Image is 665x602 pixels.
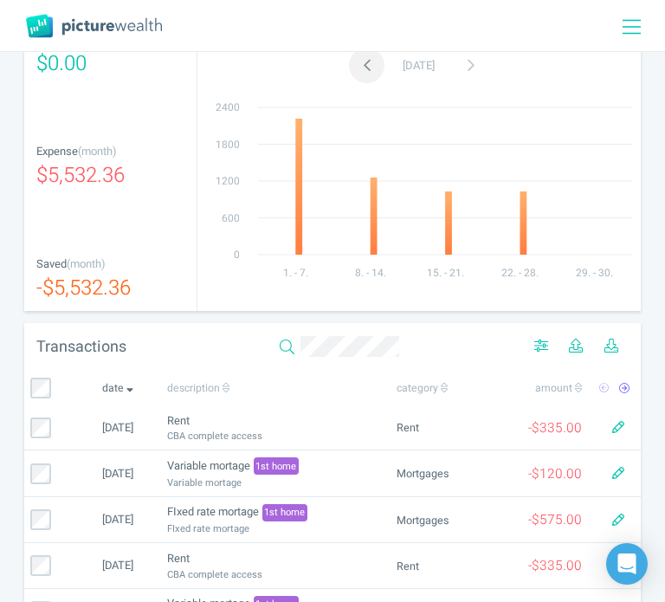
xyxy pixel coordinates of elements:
span: 1st home [262,504,308,521]
span: CBA complete access [167,567,262,582]
tspan: 22. - 28. [501,265,539,281]
span: Variable mortage [167,476,242,490]
button: Download transactions [594,331,629,363]
span: amount [535,380,582,396]
span: $5,532.36 [36,160,125,191]
td: [DATE] [74,405,161,450]
tspan: 600 [222,210,240,226]
span: category [397,380,448,396]
span: Rent [167,550,190,566]
span: Rent [167,412,190,429]
span: description [167,380,229,396]
span: -$335.00 [528,556,582,575]
span: 1st home [254,457,300,475]
tspan: 29. - 30. [576,265,613,281]
tspan: 0 [234,247,240,262]
tspan: 1800 [216,137,240,152]
td: [DATE] [74,450,161,496]
span: FIxed rate mortage [167,503,307,521]
span: [DATE] [403,57,435,74]
span: -$120.00 [528,464,582,483]
td: [DATE] [74,543,161,589]
span: $0.00 [36,49,87,79]
span: date [102,380,133,396]
span: Transactions [36,335,126,359]
span: Expense [36,143,78,159]
span: ( month ) [78,143,117,159]
span: Variable mortage [167,457,299,475]
tspan: 2400 [216,100,240,115]
span: ( month ) [67,256,106,272]
tspan: 8. - 14. [354,265,385,281]
span: FIxed rate mortage [167,521,249,536]
tspan: 1. - 7. [282,265,307,281]
div: Open Intercom Messenger [606,543,648,585]
button: Upload transactions [558,331,593,363]
button: Filter transactions [524,331,558,363]
span: -$335.00 [528,418,582,437]
span: CBA complete access [167,429,262,443]
span: Mortgages [397,513,449,528]
span: Rent [397,559,419,574]
span: -$5,532.36 [36,273,131,303]
td: [DATE] [74,496,161,542]
img: PictureWealth [26,14,162,38]
span: Rent [397,420,419,436]
tspan: 1200 [216,173,240,189]
span: Mortgages [397,466,449,482]
tspan: 15. - 21. [426,265,463,281]
span: -$575.00 [528,510,582,529]
span: Saved [36,256,67,272]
